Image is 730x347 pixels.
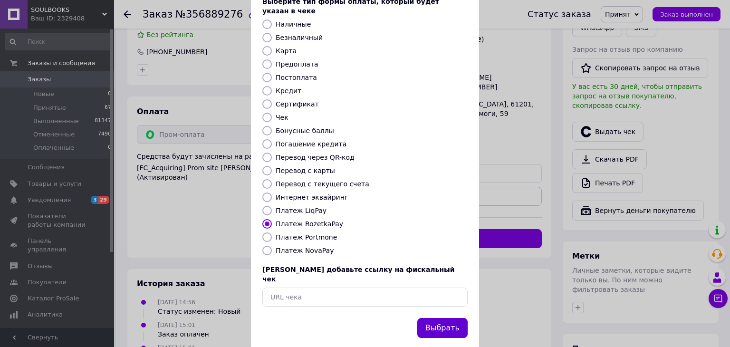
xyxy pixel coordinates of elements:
span: [PERSON_NAME] добавьте ссылку на фискальный чек [262,266,455,283]
label: Погашение кредита [276,140,346,148]
label: Интернет эквайринг [276,193,348,201]
label: Платеж NovaPay [276,247,334,254]
button: Выбрать [417,318,468,338]
label: Сертификат [276,100,319,108]
label: Постоплата [276,74,317,81]
label: Перевод с карты [276,167,335,174]
label: Наличные [276,20,311,28]
label: Перевод через QR-код [276,154,355,161]
label: Предоплата [276,60,318,68]
label: Платеж RozetkaPay [276,220,343,228]
label: Кредит [276,87,301,95]
label: Перевод с текущего счета [276,180,369,188]
label: Безналичный [276,34,323,41]
label: Платеж LiqPay [276,207,327,214]
label: Чек [276,114,288,121]
input: URL чека [262,288,468,307]
label: Платеж Portmone [276,233,337,241]
label: Бонусные баллы [276,127,334,135]
label: Карта [276,47,297,55]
